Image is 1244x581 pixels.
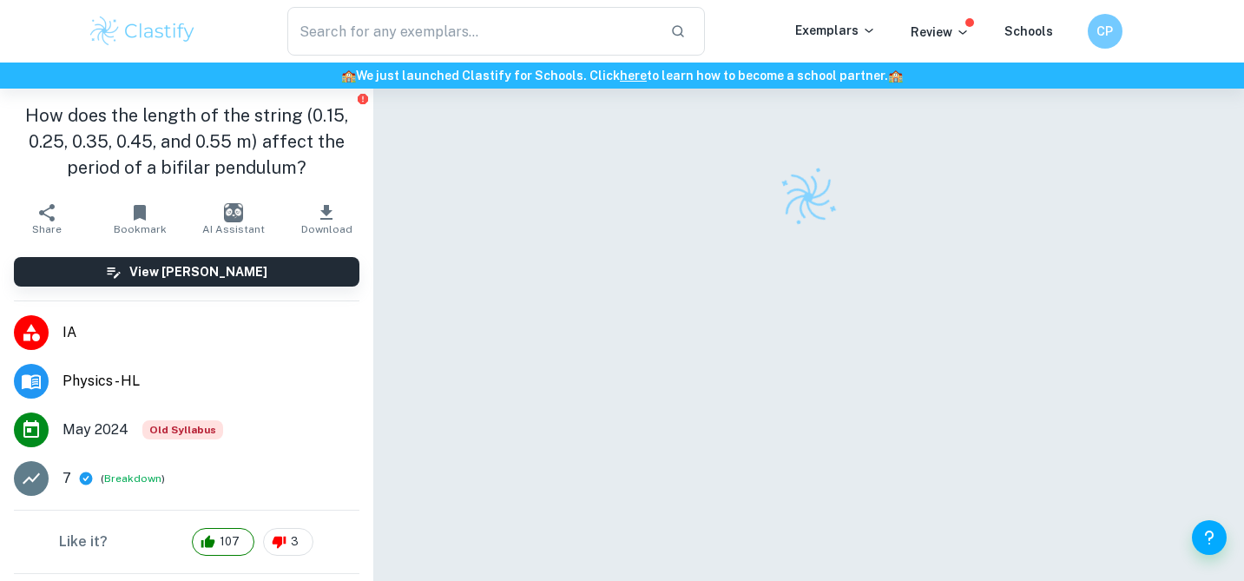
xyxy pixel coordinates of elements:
h6: CP [1095,22,1115,41]
span: Bookmark [114,223,167,235]
span: Share [32,223,62,235]
span: AI Assistant [202,223,265,235]
h1: How does the length of the string (0.15, 0.25, 0.35, 0.45, and 0.55 m) affect the period of a bif... [14,102,359,181]
button: Download [280,195,372,243]
img: Clastify logo [88,14,198,49]
div: 3 [263,528,313,556]
h6: View [PERSON_NAME] [129,262,267,281]
h6: Like it? [59,531,108,552]
input: Search for any exemplars... [287,7,657,56]
p: 7 [63,468,71,489]
a: Schools [1004,24,1053,38]
div: Starting from the May 2025 session, the Physics IA requirements have changed. It's OK to refer to... [142,420,223,439]
button: CP [1088,14,1122,49]
img: AI Assistant [224,203,243,222]
span: 3 [281,533,308,551]
span: IA [63,322,359,343]
a: here [620,69,647,83]
button: AI Assistant [187,195,280,243]
span: Physics - HL [63,371,359,392]
button: Breakdown [104,471,161,486]
span: 🏫 [888,69,903,83]
button: Report issue [357,92,370,105]
span: Download [301,223,352,235]
div: 107 [192,528,254,556]
span: 🏫 [341,69,356,83]
p: Exemplars [795,21,876,40]
button: Bookmark [93,195,186,243]
button: View [PERSON_NAME] [14,257,359,287]
button: Help and Feedback [1192,520,1227,555]
span: 107 [210,533,249,551]
img: Clastify logo [769,158,848,237]
p: Review [911,23,970,42]
h6: We just launched Clastify for Schools. Click to learn how to become a school partner. [3,66,1241,85]
span: Old Syllabus [142,420,223,439]
span: May 2024 [63,419,128,440]
span: ( ) [101,471,165,487]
